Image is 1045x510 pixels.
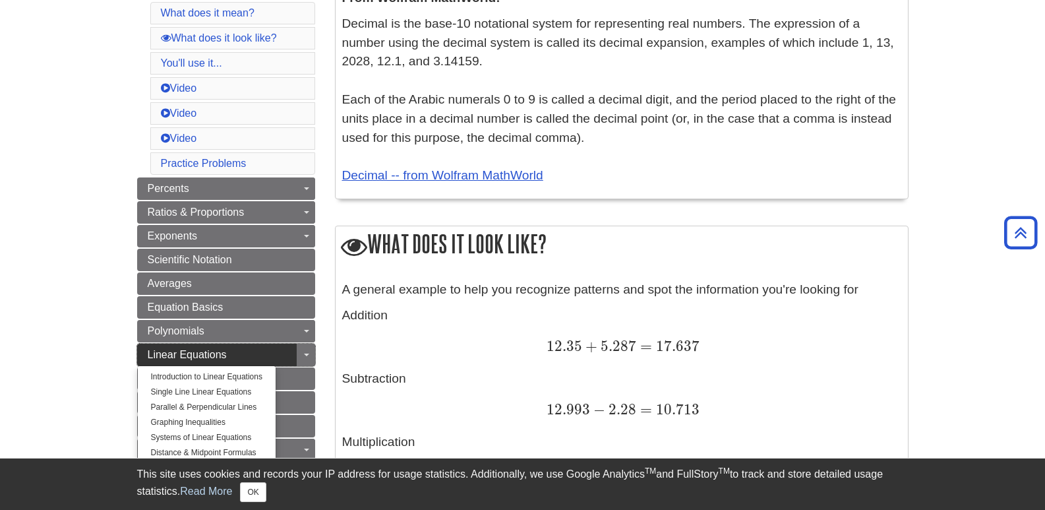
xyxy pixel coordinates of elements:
[240,482,266,502] button: Close
[148,325,204,336] span: Polynomials
[138,385,276,400] a: Single Line Linear Equations
[336,226,908,264] h2: What does it look like?
[1000,224,1042,241] a: Back to Top
[137,466,909,502] div: This site uses cookies and records your IP address for usage statistics. Additionally, we use Goo...
[148,254,232,265] span: Scientific Notation
[652,337,700,355] span: 17.637
[605,400,636,418] span: 2.28
[138,430,276,445] a: Systems of Linear Equations
[148,349,227,360] span: Linear Equations
[719,466,730,476] sup: TM
[148,278,192,289] span: Averages
[342,280,901,300] p: A general example to help you recognize patterns and spot the information you're looking for
[137,272,315,295] a: Averages
[342,15,901,185] p: Decimal is the base-10 notational system for representing real numbers. The expression of a numbe...
[137,225,315,247] a: Exponents
[137,344,315,366] a: Linear Equations
[138,400,276,415] a: Parallel & Perpendicular Lines
[636,337,652,355] span: =
[148,302,224,313] span: Equation Basics
[138,415,276,430] a: Graphing Inequalities
[597,337,636,355] span: 5.287
[161,158,247,169] a: Practice Problems
[137,249,315,271] a: Scientific Notation
[148,230,198,241] span: Exponents
[148,183,189,194] span: Percents
[590,400,605,418] span: −
[161,57,222,69] a: You'll use it...
[137,296,315,319] a: Equation Basics
[582,337,597,355] span: +
[652,400,700,418] span: 10.713
[161,32,277,44] a: What does it look like?
[137,320,315,342] a: Polynomials
[180,486,232,497] a: Read More
[138,369,276,385] a: Introduction to Linear Equations
[547,400,590,418] span: 12.993
[161,7,254,18] a: What does it mean?
[161,133,197,144] a: Video
[137,201,315,224] a: Ratios & Proportions
[148,207,245,218] span: Ratios & Proportions
[645,466,656,476] sup: TM
[138,445,276,461] a: Distance & Midpoint Formulas
[137,177,315,200] a: Percents
[161,82,197,94] a: Video
[547,337,582,355] span: 12.35
[342,168,543,182] a: Decimal -- from Wolfram MathWorld
[161,108,197,119] a: Video
[636,400,652,418] span: =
